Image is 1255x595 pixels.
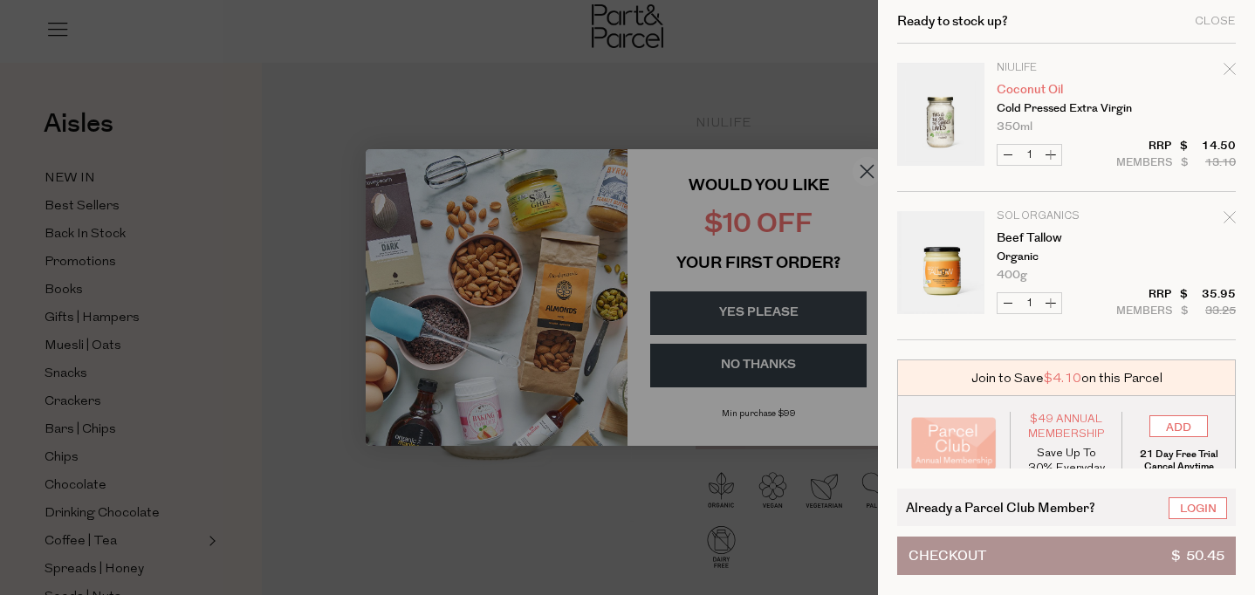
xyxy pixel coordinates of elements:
h2: Ready to stock up? [897,15,1008,28]
div: Close [1195,16,1236,27]
a: Coconut Oil [997,84,1132,96]
input: QTY Coconut Oil [1018,145,1040,165]
span: Already a Parcel Club Member? [906,497,1095,517]
p: Organic [997,251,1132,263]
p: Niulife [997,63,1132,73]
p: Cold Pressed Extra Virgin [997,103,1132,114]
p: 21 Day Free Trial Cancel Anytime [1135,448,1222,473]
span: $49 Annual Membership [1024,412,1109,441]
span: 350ml [997,121,1032,133]
p: Sol Organics [997,211,1132,222]
span: Checkout [909,537,986,574]
a: Login [1169,497,1227,519]
p: Save Up To 30% Everyday [1024,446,1109,475]
span: $ 50.45 [1171,537,1224,574]
div: Remove Coconut Oil [1224,60,1236,84]
span: 400g [997,270,1027,281]
input: ADD [1149,415,1208,437]
input: QTY Beef Tallow [1018,293,1040,313]
button: Checkout$ 50.45 [897,537,1236,575]
a: Beef Tallow [997,232,1132,244]
div: Remove Beef Tallow [1224,209,1236,232]
span: $4.10 [1044,369,1081,387]
div: Join to Save on this Parcel [897,359,1236,396]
